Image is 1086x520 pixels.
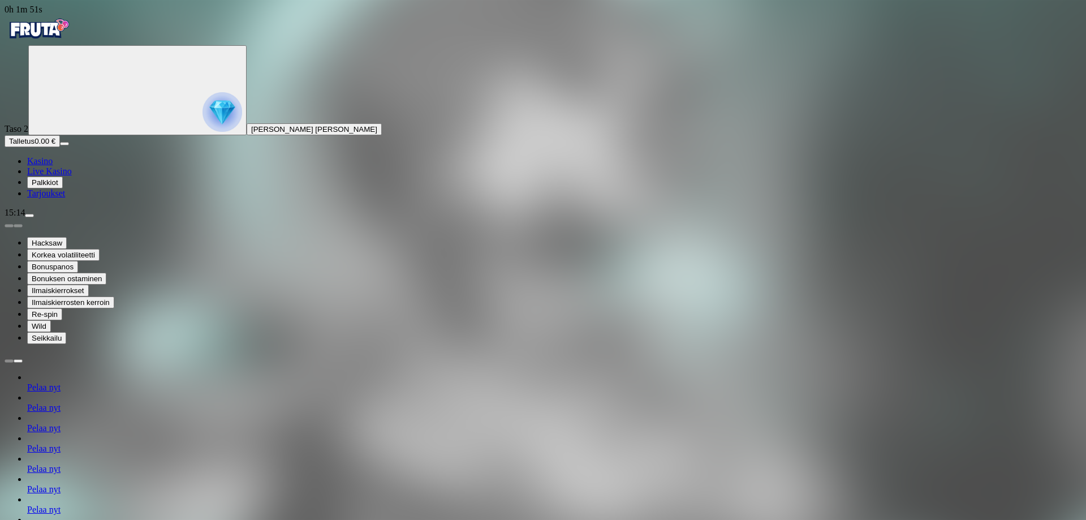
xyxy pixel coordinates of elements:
button: next slide [14,359,23,363]
span: Hacksaw [32,239,62,247]
a: gift-inverted iconTarjoukset [27,188,65,198]
span: 15:14 [5,208,25,217]
button: Ilmaiskierrokset [27,285,89,296]
a: Pelaa nyt [27,464,61,474]
span: Ilmaiskierrokset [32,286,84,295]
span: Taso 2 [5,124,28,134]
span: Palkkiot [32,178,58,187]
a: Pelaa nyt [27,403,61,412]
button: Re-spin [27,308,62,320]
button: [PERSON_NAME] [PERSON_NAME] [247,123,382,135]
a: Pelaa nyt [27,423,61,433]
button: prev slide [5,359,14,363]
button: Hacksaw [27,237,67,249]
button: menu [60,142,69,145]
a: Pelaa nyt [27,444,61,453]
button: Talletusplus icon0.00 € [5,135,60,147]
a: Pelaa nyt [27,505,61,514]
span: [PERSON_NAME] [PERSON_NAME] [251,125,377,134]
button: Bonuksen ostaminen [27,273,106,285]
a: Fruta [5,35,72,45]
button: Wild [27,320,51,332]
img: reward progress [202,92,242,132]
span: Seikkailu [32,334,62,342]
span: user session time [5,5,42,14]
span: Ilmaiskierrosten kerroin [32,298,110,307]
button: Ilmaiskierrosten kerroin [27,296,114,308]
button: Korkea volatiliteetti [27,249,100,261]
span: Kasino [27,156,53,166]
button: prev slide [5,224,14,227]
span: Re-spin [32,310,58,319]
button: menu [25,214,34,217]
nav: Primary [5,15,1081,199]
span: Tarjoukset [27,188,65,198]
button: Seikkailu [27,332,66,344]
span: 0.00 € [35,137,55,145]
span: Talletus [9,137,35,145]
a: diamond iconKasino [27,156,53,166]
button: reward progress [28,45,247,135]
span: Wild [32,322,46,330]
button: next slide [14,224,23,227]
a: Pelaa nyt [27,383,61,392]
button: reward iconPalkkiot [27,177,63,188]
a: Pelaa nyt [27,484,61,494]
img: Fruta [5,15,72,43]
span: Bonuksen ostaminen [32,274,102,283]
span: Live Kasino [27,166,72,176]
button: Bonuspanos [27,261,78,273]
span: Korkea volatiliteetti [32,251,95,259]
span: Bonuspanos [32,263,74,271]
a: poker-chip iconLive Kasino [27,166,72,176]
